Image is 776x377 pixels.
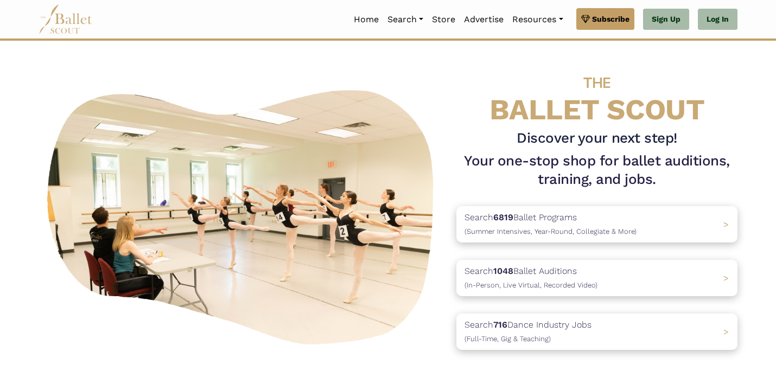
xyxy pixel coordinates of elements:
[592,13,629,25] span: Subscribe
[465,281,597,289] span: (In-Person, Live Virtual, Recorded Video)
[493,212,513,222] b: 6819
[465,264,597,292] p: Search Ballet Auditions
[465,227,637,235] span: (Summer Intensives, Year-Round, Collegiate & More)
[383,8,428,31] a: Search
[349,8,383,31] a: Home
[465,210,637,238] p: Search Ballet Programs
[428,8,460,31] a: Store
[583,74,610,92] span: THE
[465,335,551,343] span: (Full-Time, Gig & Teaching)
[723,219,729,229] span: >
[723,273,729,283] span: >
[643,9,689,30] a: Sign Up
[508,8,567,31] a: Resources
[456,314,737,350] a: Search716Dance Industry Jobs(Full-Time, Gig & Teaching) >
[460,8,508,31] a: Advertise
[456,62,737,125] h4: BALLET SCOUT
[456,260,737,296] a: Search1048Ballet Auditions(In-Person, Live Virtual, Recorded Video) >
[581,13,590,25] img: gem.svg
[456,129,737,148] h3: Discover your next step!
[493,266,513,276] b: 1048
[698,9,737,30] a: Log In
[493,320,507,330] b: 716
[576,8,634,30] a: Subscribe
[456,206,737,242] a: Search6819Ballet Programs(Summer Intensives, Year-Round, Collegiate & More)>
[723,327,729,337] span: >
[465,318,591,346] p: Search Dance Industry Jobs
[39,78,448,351] img: A group of ballerinas talking to each other in a ballet studio
[456,152,737,189] h1: Your one-stop shop for ballet auditions, training, and jobs.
